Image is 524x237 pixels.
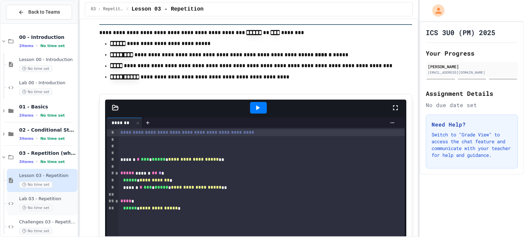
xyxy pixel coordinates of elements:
[426,28,495,37] h1: ICS 3U0 (PM) 2025
[19,44,33,48] span: 2 items
[6,5,72,19] button: Back to Teams
[426,48,518,58] h2: Your Progress
[19,136,33,141] span: 3 items
[428,63,516,70] div: [PERSON_NAME]
[40,44,65,48] span: No time set
[126,6,129,12] span: /
[19,104,76,110] span: 01 - Basics
[131,5,203,13] span: Lesson 03 - Repetition
[19,228,53,234] span: No time set
[19,205,53,211] span: No time set
[19,219,76,225] span: Challenges 03 - Repetition
[426,101,518,109] div: No due date set
[40,136,65,141] span: No time set
[36,136,38,141] span: •
[28,9,60,16] span: Back to Teams
[426,89,518,98] h2: Assignment Details
[19,150,76,156] span: 03 - Repetition (while and for)
[40,160,65,164] span: No time set
[19,89,53,95] span: No time set
[19,80,76,86] span: Lab 00 - Introduction
[425,3,446,18] div: My Account
[19,181,53,188] span: No time set
[428,70,516,75] div: [EMAIL_ADDRESS][DOMAIN_NAME]
[19,65,53,72] span: No time set
[36,43,38,48] span: •
[19,57,76,63] span: Lesson 00 - Introduction
[40,113,65,118] span: No time set
[36,113,38,118] span: •
[19,127,76,133] span: 02 - Conditional Statements (if)
[19,34,76,40] span: 00 - Introduction
[432,120,512,129] h3: Need Help?
[19,160,33,164] span: 3 items
[19,113,33,118] span: 2 items
[19,173,76,179] span: Lesson 03 - Repetition
[91,6,123,12] span: 03 - Repetition (while and for)
[432,131,512,159] p: Switch to "Grade View" to access the chat feature and communicate with your teacher for help and ...
[19,196,76,202] span: Lab 03 - Repetition
[36,159,38,164] span: •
